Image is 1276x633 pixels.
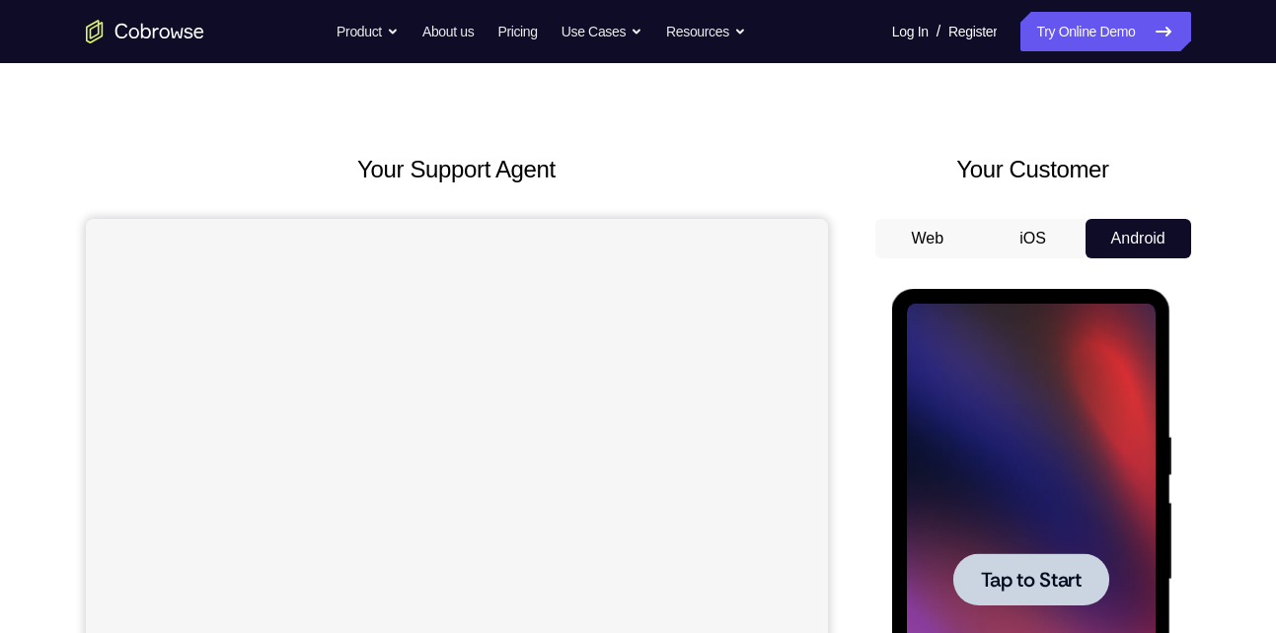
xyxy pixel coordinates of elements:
button: iOS [980,219,1086,258]
a: Try Online Demo [1020,12,1190,51]
h2: Your Customer [875,152,1191,187]
h2: Your Support Agent [86,152,828,187]
a: About us [422,12,474,51]
button: Product [337,12,399,51]
button: Android [1086,219,1191,258]
span: Tap to Start [89,281,189,301]
a: Pricing [497,12,537,51]
a: Register [948,12,997,51]
a: Log In [892,12,929,51]
button: Resources [666,12,746,51]
span: / [937,20,940,43]
button: Web [875,219,981,258]
button: Use Cases [562,12,642,51]
button: Tap to Start [61,264,217,316]
a: Go to the home page [86,20,204,43]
